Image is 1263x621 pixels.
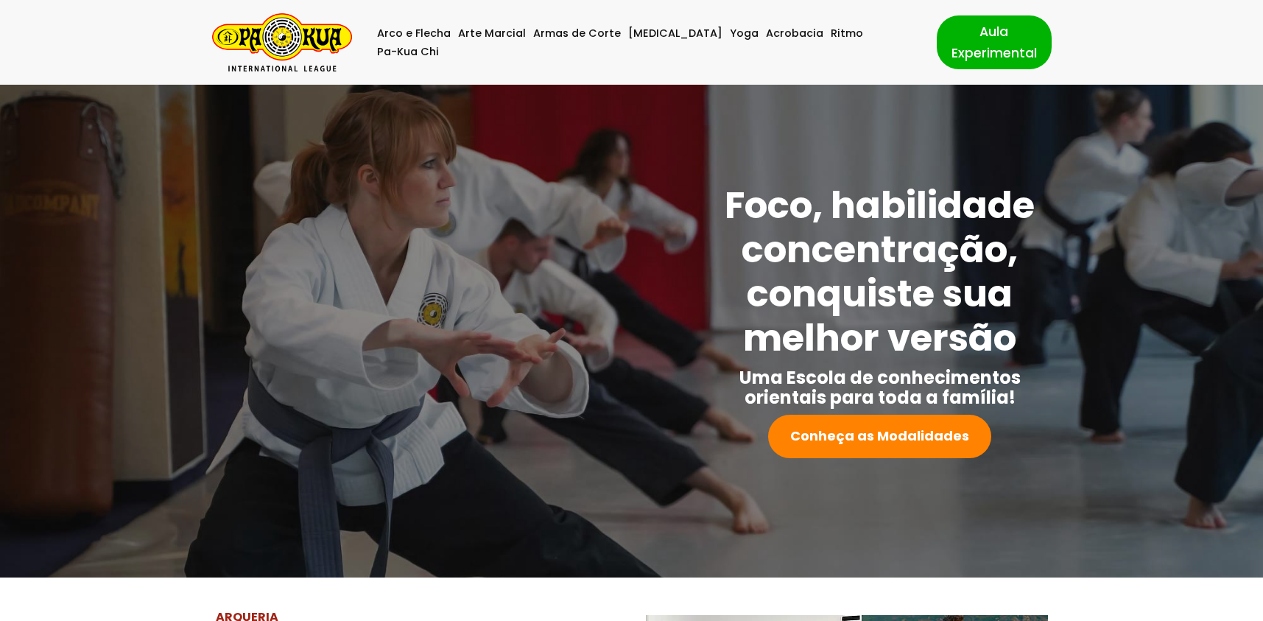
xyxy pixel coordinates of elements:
a: [MEDICAL_DATA] [628,24,722,43]
a: Yoga [730,24,759,43]
a: Arco e Flecha [377,24,451,43]
a: Arte Marcial [458,24,526,43]
a: Conheça as Modalidades [768,415,991,458]
a: Aula Experimental [937,15,1052,69]
a: Acrobacia [766,24,823,43]
div: Menu primário [374,24,915,61]
a: Armas de Corte [533,24,621,43]
strong: Uma Escola de conhecimentos orientais para toda a família! [739,365,1021,410]
a: Pa-Kua Chi [377,43,439,61]
a: Ritmo [831,24,863,43]
a: Pa-Kua Brasil Uma Escola de conhecimentos orientais para toda a família. Foco, habilidade concent... [212,13,352,71]
strong: Conheça as Modalidades [790,427,969,445]
strong: Foco, habilidade concentração, conquiste sua melhor versão [725,179,1035,364]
